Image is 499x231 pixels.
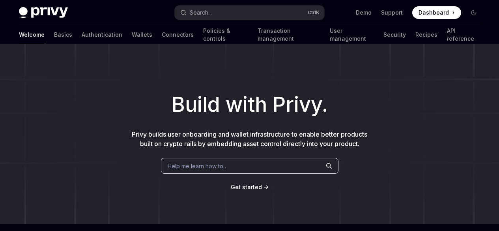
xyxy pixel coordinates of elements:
a: Support [381,9,403,17]
button: Toggle dark mode [467,6,480,19]
a: API reference [447,25,480,44]
a: Welcome [19,25,45,44]
a: Policies & controls [203,25,248,44]
a: Basics [54,25,72,44]
img: dark logo [19,7,68,18]
a: User management [330,25,374,44]
a: Wallets [132,25,152,44]
a: Security [383,25,406,44]
span: Ctrl K [308,9,320,16]
a: Demo [356,9,372,17]
span: Privy builds user onboarding and wallet infrastructure to enable better products built on crypto ... [132,130,367,148]
div: Search... [190,8,212,17]
span: Get started [231,184,262,190]
a: Authentication [82,25,122,44]
a: Get started [231,183,262,191]
button: Search...CtrlK [175,6,324,20]
span: Help me learn how to… [168,162,228,170]
a: Dashboard [412,6,461,19]
span: Dashboard [419,9,449,17]
a: Recipes [415,25,437,44]
a: Transaction management [258,25,320,44]
a: Connectors [162,25,194,44]
h1: Build with Privy. [13,89,486,120]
